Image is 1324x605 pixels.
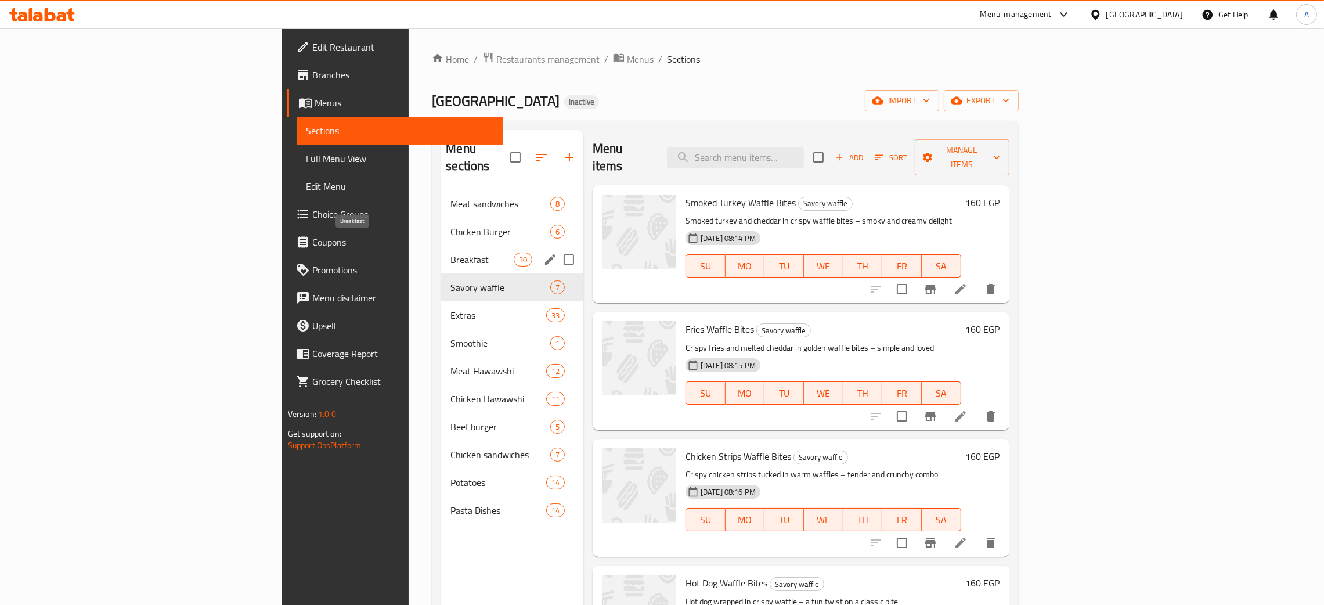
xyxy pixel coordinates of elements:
span: MO [730,258,760,275]
span: Coverage Report [312,347,494,361]
span: Sort items [868,149,915,167]
span: Chicken sandwiches [450,448,550,462]
span: Add [834,151,865,164]
div: items [514,253,532,267]
p: Smoked turkey and cheddar in crispy waffle bites – smoky and creamy delight [686,214,961,228]
span: Coupons [312,235,494,249]
a: Upsell [287,312,503,340]
span: export [953,93,1009,108]
span: Manage items [924,143,1000,172]
button: Add section [555,143,583,171]
img: Smoked Turkey Waffle Bites [602,195,676,269]
span: Select to update [890,531,914,555]
span: Sort [875,151,907,164]
a: Menus [613,52,654,67]
span: [DATE] 08:15 PM [696,360,760,371]
div: Savory waffle [793,451,848,464]
span: SU [691,385,721,402]
div: Menu-management [980,8,1052,21]
div: items [550,448,565,462]
span: MO [730,385,760,402]
span: Potatoes [450,476,546,489]
span: FR [887,512,917,528]
h6: 160 EGP [966,321,1000,337]
span: 11 [547,394,564,405]
div: items [546,476,565,489]
button: SU [686,508,726,531]
button: Add [831,149,868,167]
span: Savory waffle [799,197,852,210]
h2: Menu items [593,140,654,175]
button: edit [542,251,559,268]
span: Menus [315,96,494,110]
a: Menu disclaimer [287,284,503,312]
span: WE [809,385,839,402]
button: delete [977,529,1005,557]
span: Add item [831,149,868,167]
div: items [546,364,565,378]
span: [DATE] 08:14 PM [696,233,760,244]
button: Branch-specific-item [917,275,944,303]
span: Smoothie [450,336,550,350]
a: Choice Groups [287,200,503,228]
span: Savory waffle [770,578,824,591]
span: SU [691,258,721,275]
span: Extras [450,308,546,322]
h6: 160 EGP [966,195,1000,211]
span: 1.0.0 [319,406,337,422]
span: Pasta Dishes [450,503,546,517]
div: Inactive [564,95,599,109]
span: A [1304,8,1309,21]
img: Fries Waffle Bites [602,321,676,395]
div: items [546,503,565,517]
button: import [865,90,939,111]
div: items [546,392,565,406]
span: Savory waffle [794,451,847,464]
span: Fries Waffle Bites [686,320,754,338]
div: items [550,336,565,350]
span: MO [730,512,760,528]
p: Crispy chicken strips tucked in warm waffles – tender and crunchy combo [686,467,961,482]
div: Breakfast30edit [441,246,583,273]
div: items [550,197,565,211]
div: Savory waffle [450,280,550,294]
span: FR [887,385,917,402]
span: 6 [551,226,564,237]
div: Beef burger [450,420,550,434]
span: import [874,93,930,108]
span: WE [809,512,839,528]
p: Crispy fries and melted cheddar in golden waffle bites – simple and loved [686,341,961,355]
a: Edit menu item [954,536,968,550]
button: FR [882,508,922,531]
a: Coverage Report [287,340,503,368]
div: Extras33 [441,301,583,329]
a: Promotions [287,256,503,284]
span: TH [848,258,878,275]
span: Chicken Burger [450,225,550,239]
span: 30 [514,254,532,265]
a: Edit menu item [954,409,968,423]
div: Meat Hawawshi12 [441,357,583,385]
button: TH [843,508,883,531]
span: Sections [306,124,494,138]
nav: Menu sections [441,185,583,529]
span: TU [769,385,799,402]
span: Meat Hawawshi [450,364,546,378]
span: 5 [551,422,564,433]
span: WE [809,258,839,275]
div: Savory waffle [770,577,824,591]
button: TU [764,381,804,405]
span: Menu disclaimer [312,291,494,305]
button: delete [977,275,1005,303]
div: items [550,420,565,434]
a: Branches [287,61,503,89]
button: TU [764,508,804,531]
span: Grocery Checklist [312,374,494,388]
div: [GEOGRAPHIC_DATA] [1106,8,1183,21]
div: Chicken Hawawshi11 [441,385,583,413]
div: Savory waffle7 [441,273,583,301]
nav: breadcrumb [432,52,1018,67]
span: SA [926,512,957,528]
